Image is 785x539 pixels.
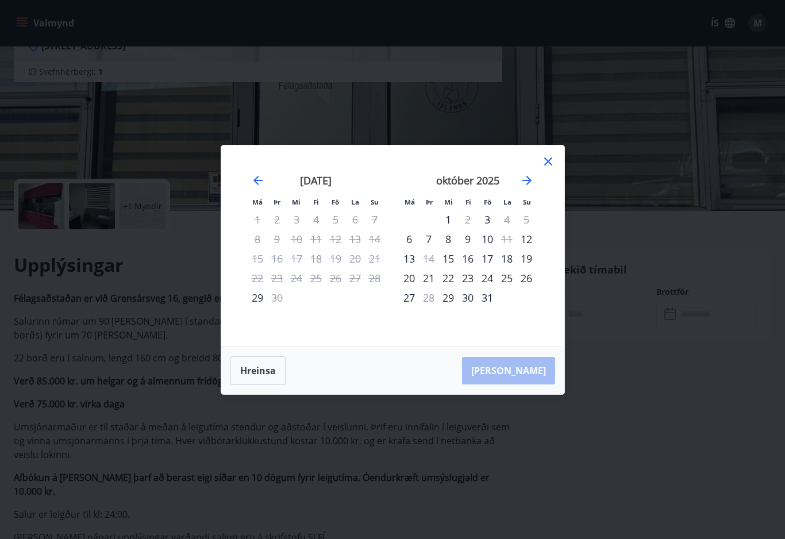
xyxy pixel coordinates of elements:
td: Not available. laugardagur, 4. október 2025 [497,210,517,229]
div: Aðeins útritun í boði [458,210,478,229]
small: La [351,198,359,206]
td: Not available. fimmtudagur, 4. september 2025 [306,210,326,229]
small: La [503,198,511,206]
div: 27 [399,288,419,307]
td: Not available. þriðjudagur, 28. október 2025 [419,288,438,307]
div: 21 [419,268,438,288]
div: Aðeins innritun í boði [399,229,419,249]
td: Not available. fimmtudagur, 25. september 2025 [306,268,326,288]
td: Not available. þriðjudagur, 9. september 2025 [267,229,287,249]
td: Choose mánudagur, 29. september 2025 as your check-in date. It’s available. [248,288,267,307]
td: Not available. þriðjudagur, 30. september 2025 [267,288,287,307]
td: Not available. fimmtudagur, 18. september 2025 [306,249,326,268]
td: Choose þriðjudagur, 7. október 2025 as your check-in date. It’s available. [419,229,438,249]
div: 16 [458,249,478,268]
td: Choose föstudagur, 10. október 2025 as your check-in date. It’s available. [478,229,497,249]
small: Fi [313,198,319,206]
div: Aðeins innritun í boði [517,229,536,249]
div: Move backward to switch to the previous month. [251,174,265,187]
td: Not available. mánudagur, 1. september 2025 [248,210,267,229]
td: Choose miðvikudagur, 29. október 2025 as your check-in date. It’s available. [438,288,458,307]
td: Not available. föstudagur, 12. september 2025 [326,229,345,249]
small: Mi [444,198,453,206]
small: Su [371,198,379,206]
td: Choose sunnudagur, 12. október 2025 as your check-in date. It’s available. [517,229,536,249]
td: Not available. föstudagur, 26. september 2025 [326,268,345,288]
td: Choose fimmtudagur, 16. október 2025 as your check-in date. It’s available. [458,249,478,268]
td: Not available. sunnudagur, 7. september 2025 [365,210,384,229]
div: 10 [478,229,497,249]
td: Choose mánudagur, 20. október 2025 as your check-in date. It’s available. [399,268,419,288]
div: 31 [478,288,497,307]
div: Aðeins útritun í boði [419,288,438,307]
div: 20 [399,268,419,288]
td: Choose föstudagur, 17. október 2025 as your check-in date. It’s available. [478,249,497,268]
div: 23 [458,268,478,288]
div: 8 [438,229,458,249]
div: Aðeins útritun í boði [497,210,517,229]
div: 18 [497,249,517,268]
small: Má [405,198,415,206]
td: Not available. fimmtudagur, 2. október 2025 [458,210,478,229]
td: Choose þriðjudagur, 21. október 2025 as your check-in date. It’s available. [419,268,438,288]
strong: [DATE] [300,174,332,187]
td: Not available. föstudagur, 5. september 2025 [326,210,345,229]
td: Choose föstudagur, 24. október 2025 as your check-in date. It’s available. [478,268,497,288]
div: 22 [438,268,458,288]
div: 17 [478,249,497,268]
td: Not available. miðvikudagur, 10. september 2025 [287,229,306,249]
div: Aðeins innritun í boði [438,249,458,268]
div: 25 [497,268,517,288]
small: Su [523,198,531,206]
small: Þr [426,198,433,206]
td: Not available. miðvikudagur, 3. september 2025 [287,210,306,229]
small: Fö [484,198,491,206]
div: 30 [458,288,478,307]
td: Choose mánudagur, 6. október 2025 as your check-in date. It’s available. [399,229,419,249]
td: Not available. laugardagur, 20. september 2025 [345,249,365,268]
td: Not available. mánudagur, 22. september 2025 [248,268,267,288]
div: 7 [419,229,438,249]
div: 13 [399,249,419,268]
td: Choose föstudagur, 31. október 2025 as your check-in date. It’s available. [478,288,497,307]
div: 24 [478,268,497,288]
td: Choose fimmtudagur, 23. október 2025 as your check-in date. It’s available. [458,268,478,288]
td: Not available. sunnudagur, 21. september 2025 [365,249,384,268]
td: Not available. miðvikudagur, 17. september 2025 [287,249,306,268]
div: Calendar [235,159,551,333]
small: Mi [292,198,301,206]
td: Not available. sunnudagur, 14. september 2025 [365,229,384,249]
td: Choose sunnudagur, 26. október 2025 as your check-in date. It’s available. [517,268,536,288]
div: 19 [517,249,536,268]
td: Not available. mánudagur, 8. september 2025 [248,229,267,249]
div: Aðeins innritun í boði [438,210,458,229]
button: Hreinsa [230,356,286,385]
div: Move forward to switch to the next month. [520,174,534,187]
td: Not available. fimmtudagur, 11. september 2025 [306,229,326,249]
small: Fi [465,198,471,206]
small: Má [252,198,263,206]
div: Aðeins innritun í boði [248,288,267,307]
td: Choose sunnudagur, 19. október 2025 as your check-in date. It’s available. [517,249,536,268]
td: Choose miðvikudagur, 1. október 2025 as your check-in date. It’s available. [438,210,458,229]
td: Not available. þriðjudagur, 2. september 2025 [267,210,287,229]
td: Choose föstudagur, 3. október 2025 as your check-in date. It’s available. [478,210,497,229]
div: Aðeins útritun í boði [419,249,438,268]
div: 9 [458,229,478,249]
div: Aðeins útritun í boði [267,288,287,307]
td: Choose laugardagur, 18. október 2025 as your check-in date. It’s available. [497,249,517,268]
td: Not available. þriðjudagur, 14. október 2025 [419,249,438,268]
td: Not available. mánudagur, 15. september 2025 [248,249,267,268]
td: Not available. sunnudagur, 28. september 2025 [365,268,384,288]
td: Not available. þriðjudagur, 23. september 2025 [267,268,287,288]
td: Not available. miðvikudagur, 24. september 2025 [287,268,306,288]
div: Aðeins innritun í boði [438,288,458,307]
small: Fö [332,198,339,206]
td: Not available. þriðjudagur, 16. september 2025 [267,249,287,268]
td: Choose laugardagur, 25. október 2025 as your check-in date. It’s available. [497,268,517,288]
td: Not available. laugardagur, 13. september 2025 [345,229,365,249]
td: Choose fimmtudagur, 9. október 2025 as your check-in date. It’s available. [458,229,478,249]
td: Not available. laugardagur, 27. september 2025 [345,268,365,288]
div: Aðeins innritun í boði [478,210,497,229]
div: 26 [517,268,536,288]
